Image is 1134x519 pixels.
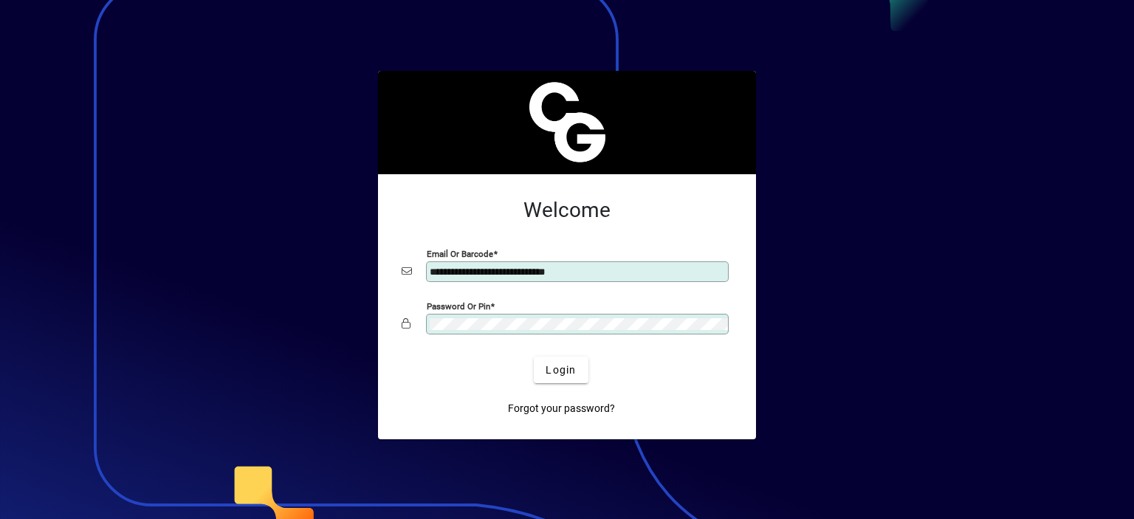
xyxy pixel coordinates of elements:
[502,395,621,422] a: Forgot your password?
[546,362,576,378] span: Login
[427,301,490,312] mat-label: Password or Pin
[534,357,588,383] button: Login
[508,401,615,416] span: Forgot your password?
[427,249,493,259] mat-label: Email or Barcode
[402,198,732,223] h2: Welcome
